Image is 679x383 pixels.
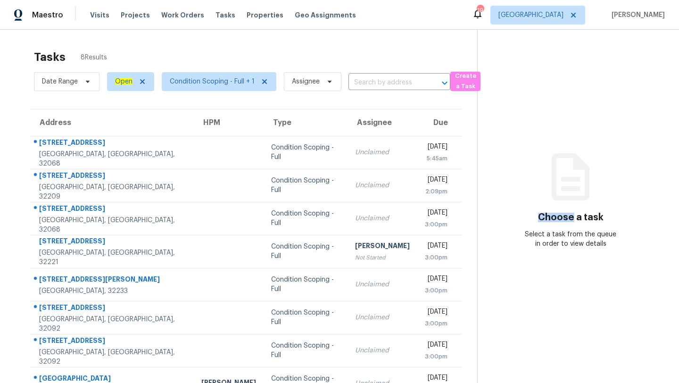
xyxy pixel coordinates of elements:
[355,148,410,157] div: Unclaimed
[39,204,186,216] div: [STREET_ADDRESS]
[425,208,447,220] div: [DATE]
[271,209,340,228] div: Condition Scoping - Full
[121,10,150,20] span: Projects
[215,12,235,18] span: Tasks
[425,352,447,361] div: 3:00pm
[39,286,186,296] div: [GEOGRAPHIC_DATA], 32233
[39,138,186,150] div: [STREET_ADDRESS]
[425,241,447,253] div: [DATE]
[425,253,447,262] div: 3:00pm
[194,109,264,136] th: HPM
[34,52,66,62] h2: Tasks
[161,10,204,20] span: Work Orders
[271,242,340,261] div: Condition Scoping - Full
[90,10,109,20] span: Visits
[32,10,63,20] span: Maestro
[425,175,447,187] div: [DATE]
[477,6,483,15] div: 19
[355,214,410,223] div: Unclaimed
[355,181,410,190] div: Unclaimed
[271,275,340,294] div: Condition Scoping - Full
[425,319,447,328] div: 3:00pm
[438,76,451,90] button: Open
[39,183,186,201] div: [GEOGRAPHIC_DATA], [GEOGRAPHIC_DATA], 32209
[292,77,320,86] span: Assignee
[538,213,604,222] h3: Choose a task
[42,77,78,86] span: Date Range
[81,53,107,62] span: 8 Results
[39,171,186,183] div: [STREET_ADDRESS]
[425,154,447,163] div: 5:45am
[524,230,618,249] div: Select a task from the queue in order to view details
[271,308,340,327] div: Condition Scoping - Full
[455,71,476,92] span: Create a Task
[425,307,447,319] div: [DATE]
[355,313,410,322] div: Unclaimed
[355,241,410,253] div: [PERSON_NAME]
[247,10,283,20] span: Properties
[271,143,340,162] div: Condition Scoping - Full
[39,275,186,286] div: [STREET_ADDRESS][PERSON_NAME]
[425,142,447,154] div: [DATE]
[450,72,480,91] button: Create a Task
[348,109,417,136] th: Assignee
[355,253,410,262] div: Not Started
[417,109,462,136] th: Due
[30,109,194,136] th: Address
[295,10,356,20] span: Geo Assignments
[39,315,186,333] div: [GEOGRAPHIC_DATA], [GEOGRAPHIC_DATA], 32092
[39,236,186,248] div: [STREET_ADDRESS]
[264,109,348,136] th: Type
[425,340,447,352] div: [DATE]
[39,348,186,366] div: [GEOGRAPHIC_DATA], [GEOGRAPHIC_DATA], 32092
[608,10,665,20] span: [PERSON_NAME]
[425,286,447,295] div: 3:00pm
[271,176,340,195] div: Condition Scoping - Full
[498,10,563,20] span: [GEOGRAPHIC_DATA]
[425,187,447,196] div: 2:09pm
[39,150,186,168] div: [GEOGRAPHIC_DATA], [GEOGRAPHIC_DATA], 32068
[425,274,447,286] div: [DATE]
[115,78,132,85] ah_el_jm_1744035306855: Open
[39,336,186,348] div: [STREET_ADDRESS]
[170,77,255,86] span: Condition Scoping - Full + 1
[271,341,340,360] div: Condition Scoping - Full
[355,346,410,355] div: Unclaimed
[355,280,410,289] div: Unclaimed
[348,75,424,90] input: Search by address
[39,216,186,234] div: [GEOGRAPHIC_DATA], [GEOGRAPHIC_DATA], 32068
[39,248,186,267] div: [GEOGRAPHIC_DATA], [GEOGRAPHIC_DATA], 32221
[425,220,447,229] div: 3:00pm
[39,303,186,315] div: [STREET_ADDRESS]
